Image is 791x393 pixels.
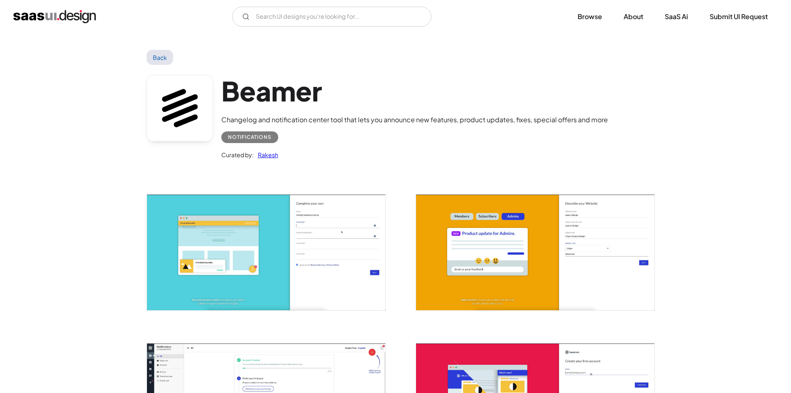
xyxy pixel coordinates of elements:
[416,195,654,310] a: open lightbox
[700,7,778,26] a: Submit UI Request
[232,7,431,27] input: Search UI designs you're looking for...
[147,50,174,65] a: Back
[254,150,278,160] a: Rakesh
[221,150,254,160] div: Curated by:
[221,115,608,125] div: Changelog and notification center tool that lets you announce new features, product updates, fixe...
[147,195,385,310] img: 6099347b1031dd0ae1b7a235_Beamer%20%E2%80%93%20complete%20your%20user.jpg
[228,132,272,142] div: Notifications
[232,7,431,27] form: Email Form
[13,10,96,23] a: home
[655,7,698,26] a: SaaS Ai
[147,195,385,310] a: open lightbox
[568,7,612,26] a: Browse
[416,195,654,310] img: 6099347b11d673ed93282f9c_Beamer%20%E2%80%93%20describe%20your%20webste.jpg
[614,7,653,26] a: About
[221,75,608,107] h1: Beamer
